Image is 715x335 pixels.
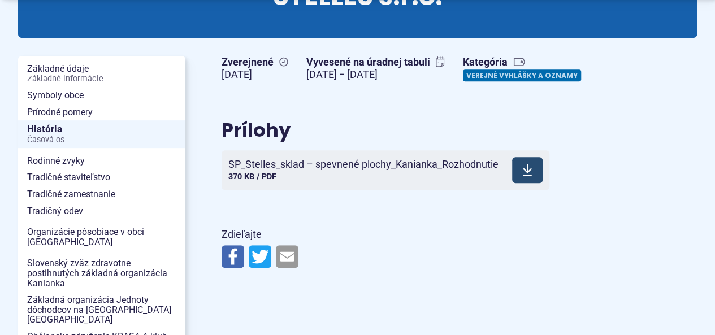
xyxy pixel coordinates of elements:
span: Symboly obce [27,87,176,104]
a: Slovenský zväz zdravotne postihnutých základná organizácia Kanianka [18,255,185,292]
a: Základné údajeZákladné informácie [18,60,185,87]
span: Vyvesené na úradnej tabuli [306,56,445,69]
span: Základná organizácia Jednoty dôchodcov na [GEOGRAPHIC_DATA] [GEOGRAPHIC_DATA] [27,292,176,328]
a: SP_Stelles_sklad – spevnené plochy_Kanianka_Rozhodnutie 370 KB / PDF [222,150,549,190]
a: Tradičné zamestnanie [18,186,185,203]
a: Rodinné zvyky [18,153,185,169]
figcaption: [DATE] − [DATE] [306,68,445,81]
span: Slovenský zväz zdravotne postihnutých základná organizácia Kanianka [27,255,176,292]
img: Zdieľať e-mailom [276,245,298,268]
a: Prírodné pomery [18,104,185,121]
span: Prírodné pomery [27,104,176,121]
span: Organizácie pôsobiace v obci [GEOGRAPHIC_DATA] [27,224,176,250]
a: Tradičné staviteľstvo [18,169,185,186]
figcaption: [DATE] [222,68,288,81]
span: Rodinné zvyky [27,153,176,169]
span: Tradičný odev [27,203,176,220]
h2: Prílohy [222,120,623,141]
a: Základná organizácia Jednoty dôchodcov na [GEOGRAPHIC_DATA] [GEOGRAPHIC_DATA] [18,292,185,328]
span: Kategória [463,56,586,69]
span: Základné údaje [27,60,176,87]
span: Tradičné zamestnanie [27,186,176,203]
span: Časová os [27,136,176,145]
a: Tradičný odev [18,203,185,220]
a: Symboly obce [18,87,185,104]
a: Organizácie pôsobiace v obci [GEOGRAPHIC_DATA] [18,224,185,250]
span: Základné informácie [27,75,176,84]
img: Zdieľať na Facebooku [222,245,244,268]
span: SP_Stelles_sklad – spevnené plochy_Kanianka_Rozhodnutie [228,159,499,170]
img: Zdieľať na Twitteri [249,245,271,268]
span: Tradičné staviteľstvo [27,169,176,186]
span: 370 KB / PDF [228,172,276,181]
span: História [27,120,176,148]
p: Zdieľajte [222,226,623,243]
a: Verejné vyhlášky a oznamy [463,69,581,81]
a: HistóriaČasová os [18,120,185,148]
span: Zverejnené [222,56,288,69]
